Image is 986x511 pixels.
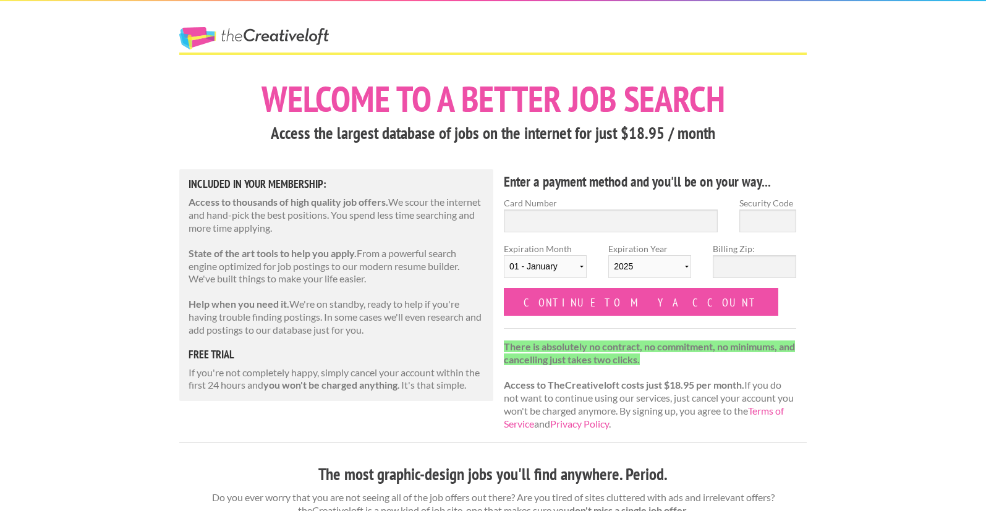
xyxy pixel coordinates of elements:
a: Privacy Policy [550,418,609,429]
p: We're on standby, ready to help if you're having trouble finding postings. In some cases we'll ev... [189,298,484,336]
h1: Welcome to a better job search [179,81,807,117]
select: Expiration Year [608,255,691,278]
strong: Access to TheCreativeloft costs just $18.95 per month. [504,379,744,391]
strong: State of the art tools to help you apply. [189,247,357,259]
h3: Access the largest database of jobs on the internet for just $18.95 / month [179,122,807,145]
strong: Help when you need it. [189,298,289,310]
p: From a powerful search engine optimized for job postings to our modern resume builder. We've buil... [189,247,484,285]
input: Continue to my account [504,288,778,316]
strong: There is absolutely no contract, no commitment, no minimums, and cancelling just takes two clicks. [504,340,795,365]
select: Expiration Month [504,255,587,278]
p: If you're not completely happy, simply cancel your account within the first 24 hours and . It's t... [189,366,484,392]
p: We scour the internet and hand-pick the best positions. You spend less time searching and more ti... [189,196,484,234]
strong: you won't be charged anything [263,379,397,391]
a: Terms of Service [504,405,784,429]
label: Billing Zip: [713,242,796,255]
label: Security Code [739,196,796,209]
h5: Included in Your Membership: [189,179,484,190]
h3: The most graphic-design jobs you'll find anywhere. Period. [179,463,807,486]
label: Card Number [504,196,718,209]
strong: Access to thousands of high quality job offers. [189,196,388,208]
a: The Creative Loft [179,27,329,49]
label: Expiration Year [608,242,691,288]
p: If you do not want to continue using our services, just cancel your account you won't be charged ... [504,340,796,431]
label: Expiration Month [504,242,587,288]
h5: free trial [189,349,484,360]
h4: Enter a payment method and you'll be on your way... [504,172,796,192]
